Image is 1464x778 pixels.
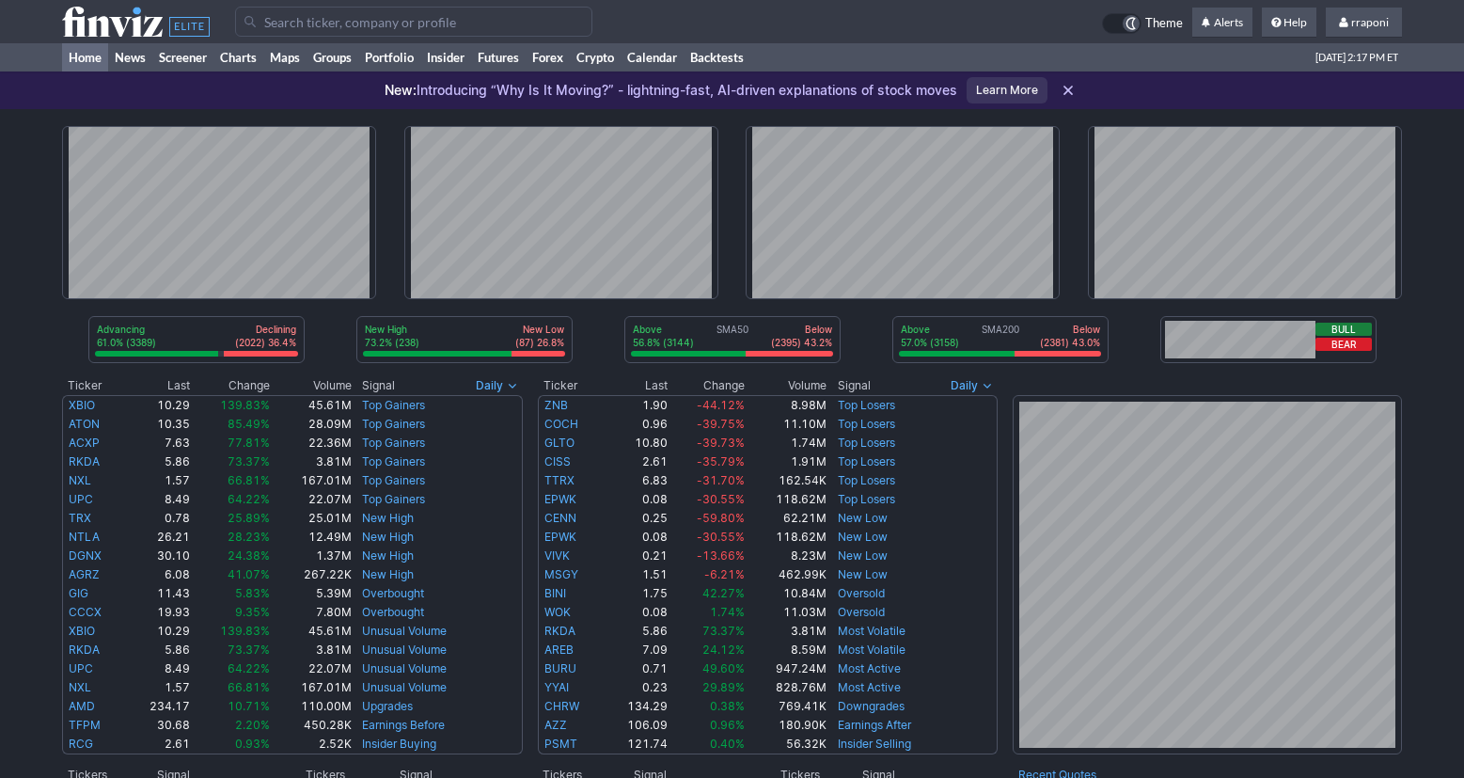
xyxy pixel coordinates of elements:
[544,567,578,581] a: MSGY
[526,43,570,71] a: Forex
[362,398,425,412] a: Top Gainers
[271,434,353,453] td: 22.36M
[69,643,100,657] a: RKDA
[702,643,745,657] span: 24.12%
[271,659,353,678] td: 22.07M
[603,622,669,641] td: 5.86
[62,43,108,71] a: Home
[544,492,576,506] a: EPWK
[362,473,425,487] a: Top Gainers
[263,43,307,71] a: Maps
[697,436,745,450] span: -39.73%
[697,530,745,544] span: -30.55%
[697,417,745,431] span: -39.75%
[271,735,353,754] td: 2.52K
[271,547,353,565] td: 1.37M
[702,661,745,675] span: 49.60%
[702,624,745,638] span: 73.37%
[362,548,414,563] a: New High
[271,584,353,603] td: 5.39M
[235,718,270,732] span: 2.20%
[544,473,575,487] a: TTRX
[544,680,569,694] a: YYAI
[69,454,100,468] a: RKDA
[710,699,745,713] span: 0.38%
[697,398,745,412] span: -44.12%
[362,378,395,393] span: Signal
[603,453,669,471] td: 2.61
[362,567,414,581] a: New High
[746,395,827,415] td: 8.98M
[271,471,353,490] td: 167.01M
[271,641,353,659] td: 3.81M
[603,678,669,697] td: 0.23
[125,565,191,584] td: 6.08
[603,603,669,622] td: 0.08
[69,511,91,525] a: TRX
[420,43,471,71] a: Insider
[125,490,191,509] td: 8.49
[603,547,669,565] td: 0.21
[603,434,669,453] td: 10.80
[544,436,575,450] a: GLTO
[362,624,447,638] a: Unusual Volume
[746,509,827,528] td: 62.21M
[228,643,270,657] span: 73.37%
[838,454,895,468] a: Top Losers
[271,528,353,547] td: 12.49M
[271,565,353,584] td: 267.22K
[570,43,621,71] a: Crypto
[1102,13,1183,34] a: Theme
[220,398,270,412] span: 139.83%
[228,680,270,694] span: 66.81%
[697,473,745,487] span: -31.70%
[544,586,566,600] a: BINI
[125,453,191,471] td: 5.86
[603,565,669,584] td: 1.51
[125,584,191,603] td: 11.43
[603,490,669,509] td: 0.08
[69,661,93,675] a: UPC
[838,661,901,675] a: Most Active
[746,603,827,622] td: 11.03M
[838,378,871,393] span: Signal
[603,528,669,547] td: 0.08
[69,699,95,713] a: AMD
[544,548,570,563] a: VIVK
[967,77,1047,103] a: Learn More
[838,511,888,525] a: New Low
[746,471,827,490] td: 162.54K
[228,699,270,713] span: 10.71%
[125,735,191,754] td: 2.61
[69,492,93,506] a: UPC
[631,323,834,351] div: SMA50
[1315,43,1398,71] span: [DATE] 2:17 PM ET
[838,643,905,657] a: Most Volatile
[271,490,353,509] td: 22.07M
[125,471,191,490] td: 1.57
[235,323,296,336] p: Declining
[228,436,270,450] span: 77.81%
[125,528,191,547] td: 26.21
[838,586,885,600] a: Oversold
[838,699,905,713] a: Downgrades
[228,473,270,487] span: 66.81%
[544,661,576,675] a: BURU
[125,678,191,697] td: 1.57
[603,471,669,490] td: 6.83
[1192,8,1252,38] a: Alerts
[362,680,447,694] a: Unusual Volume
[544,699,579,713] a: CHRW
[697,548,745,563] span: -13.66%
[704,567,745,581] span: -6.21%
[362,718,445,732] a: Earnings Before
[1145,13,1183,34] span: Theme
[235,737,270,751] span: 0.93%
[108,43,152,71] a: News
[946,376,998,395] button: Signals interval
[697,492,745,506] span: -30.55%
[746,697,827,716] td: 769.41K
[603,509,669,528] td: 0.25
[544,718,567,732] a: AZZ
[228,511,270,525] span: 25.89%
